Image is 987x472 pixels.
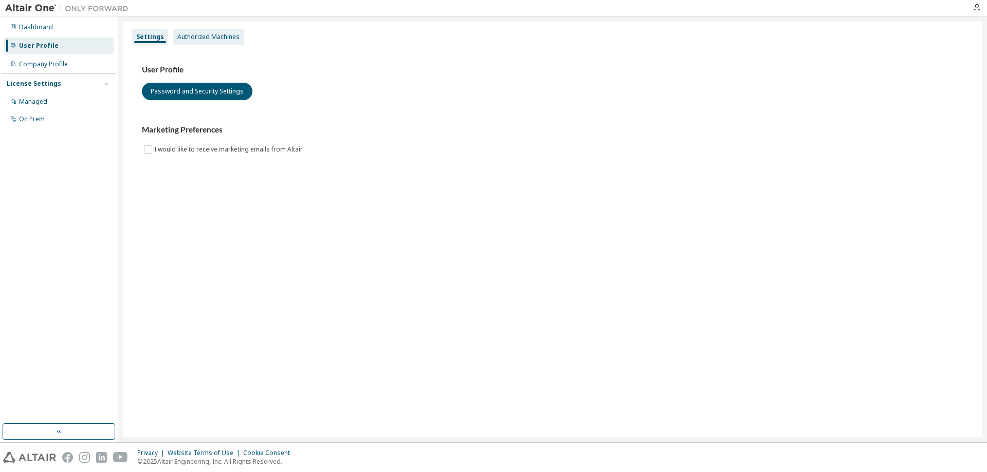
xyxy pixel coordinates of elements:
div: Cookie Consent [243,449,296,457]
div: Company Profile [19,60,68,68]
img: youtube.svg [113,452,128,463]
div: Settings [136,33,164,41]
div: Authorized Machines [177,33,240,41]
div: Dashboard [19,23,53,31]
button: Password and Security Settings [142,83,252,100]
label: I would like to receive marketing emails from Altair [154,143,305,156]
h3: User Profile [142,65,963,75]
img: Altair One [5,3,134,13]
p: © 2025 Altair Engineering, Inc. All Rights Reserved. [137,457,296,466]
div: Website Terms of Use [168,449,243,457]
div: On Prem [19,115,45,123]
h3: Marketing Preferences [142,125,963,135]
img: facebook.svg [62,452,73,463]
div: Managed [19,98,47,106]
div: Privacy [137,449,168,457]
img: linkedin.svg [96,452,107,463]
img: instagram.svg [79,452,90,463]
div: User Profile [19,42,59,50]
div: License Settings [7,80,61,88]
img: altair_logo.svg [3,452,56,463]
